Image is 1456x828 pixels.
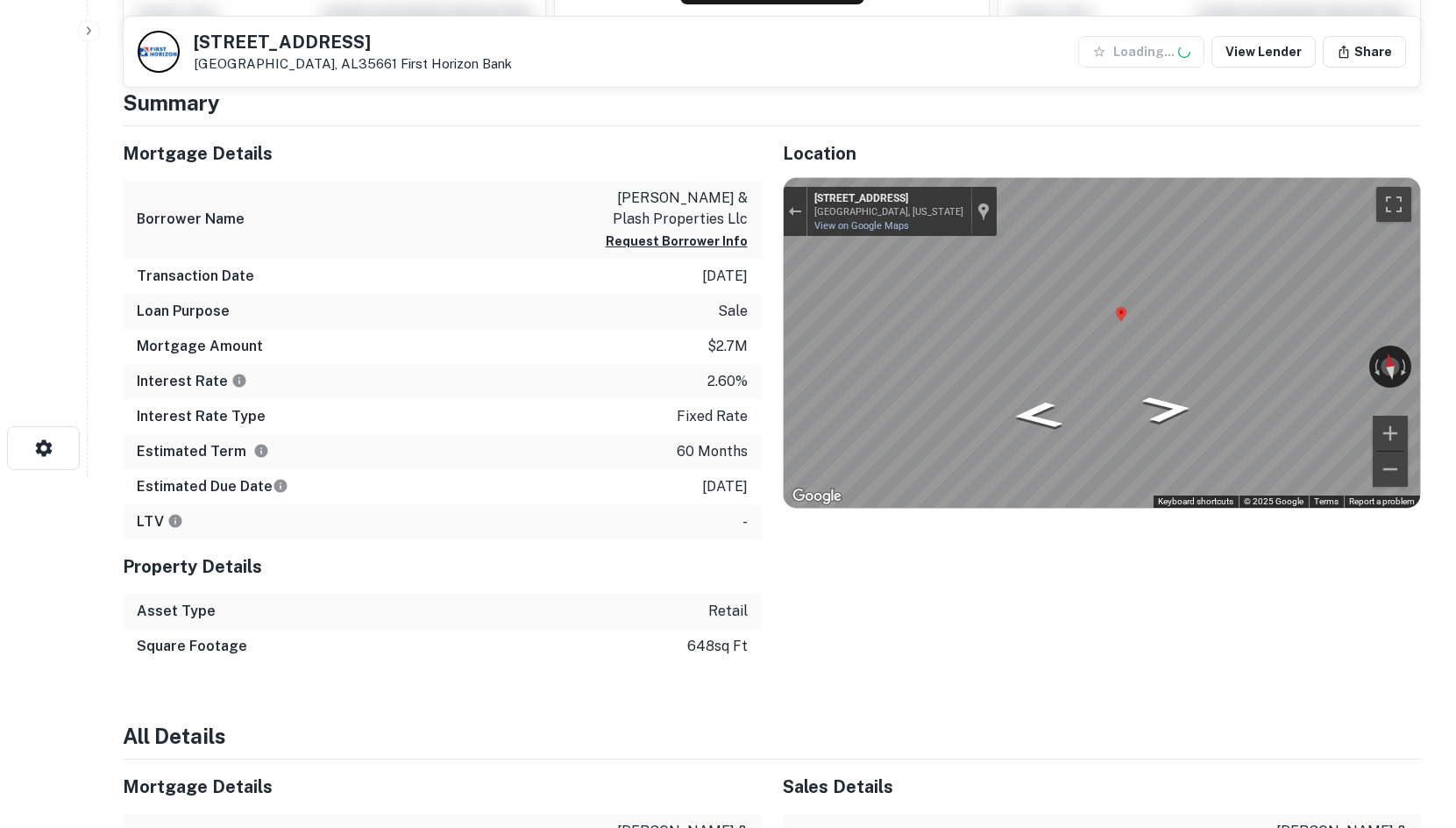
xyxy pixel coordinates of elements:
[784,178,1421,508] div: Street View
[1211,36,1316,68] a: View Lender
[401,56,512,71] a: First Horizon Bank
[977,202,990,221] a: Show location on map
[273,478,288,494] svg: Estimate is based on a standard schedule for this type of loan.
[784,178,1421,508] div: Map
[788,485,846,508] img: Google
[137,301,230,322] h6: Loan Purpose
[1349,496,1415,506] a: Report a problem
[783,774,1422,800] h5: Sales Details
[708,601,748,622] p: retail
[123,87,1421,118] h4: Summary
[788,485,846,508] a: Open this area in Google Maps (opens a new window)
[123,553,762,580] h5: Property Details
[137,476,288,497] h6: Estimated Due Date
[137,336,263,357] h6: Mortgage Amount
[702,266,748,287] p: [DATE]
[784,200,806,224] button: Exit the Street View
[1376,187,1411,222] button: Toggle fullscreen view
[742,511,748,532] p: -
[814,192,963,206] div: [STREET_ADDRESS]
[1323,36,1406,68] button: Share
[814,220,909,232] a: View on Google Maps
[1158,496,1233,508] button: Keyboard shortcuts
[590,188,748,230] p: [PERSON_NAME] & plash properties llc
[814,206,963,218] div: [GEOGRAPHIC_DATA], [US_STATE]
[702,476,748,497] p: [DATE]
[123,720,1421,752] h4: All Details
[991,396,1083,436] path: Go West, E Avalon Ave
[167,513,183,529] svg: LTVs displayed on the website are for informational purposes only and may be reported incorrectly...
[707,371,748,392] p: 2.60%
[137,371,247,392] h6: Interest Rate
[231,373,247,389] svg: The interest rates displayed on the website are for informational purposes only and may be report...
[677,406,748,427] p: fixed rate
[194,56,512,72] p: [GEOGRAPHIC_DATA], AL35661
[1399,346,1411,388] button: Rotate clockwise
[123,774,762,800] h5: Mortgage Details
[606,231,748,252] button: Request Borrower Info
[1120,389,1213,430] path: Go East, E Avalon Ave
[1373,416,1408,451] button: Zoom in
[137,209,245,230] h6: Borrower Name
[123,140,762,167] h5: Mortgage Details
[677,441,748,462] p: 60 months
[137,266,254,287] h6: Transaction Date
[137,406,266,427] h6: Interest Rate Type
[1378,344,1402,389] button: Reset the view
[1373,452,1408,487] button: Zoom out
[1368,632,1456,716] iframe: Chat Widget
[1244,496,1303,506] span: © 2025 Google
[137,511,183,532] h6: LTV
[1369,346,1381,388] button: Rotate counterclockwise
[137,636,247,657] h6: Square Footage
[707,336,748,357] p: $2.7m
[1314,496,1339,506] a: Terms (opens in new tab)
[783,140,1422,167] h5: Location
[137,601,216,622] h6: Asset Type
[194,33,512,51] h5: [STREET_ADDRESS]
[253,443,269,459] svg: Term is based on a standard schedule for this type of loan.
[137,441,269,462] h6: Estimated Term
[687,636,748,657] p: 648 sq ft
[718,301,748,322] p: sale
